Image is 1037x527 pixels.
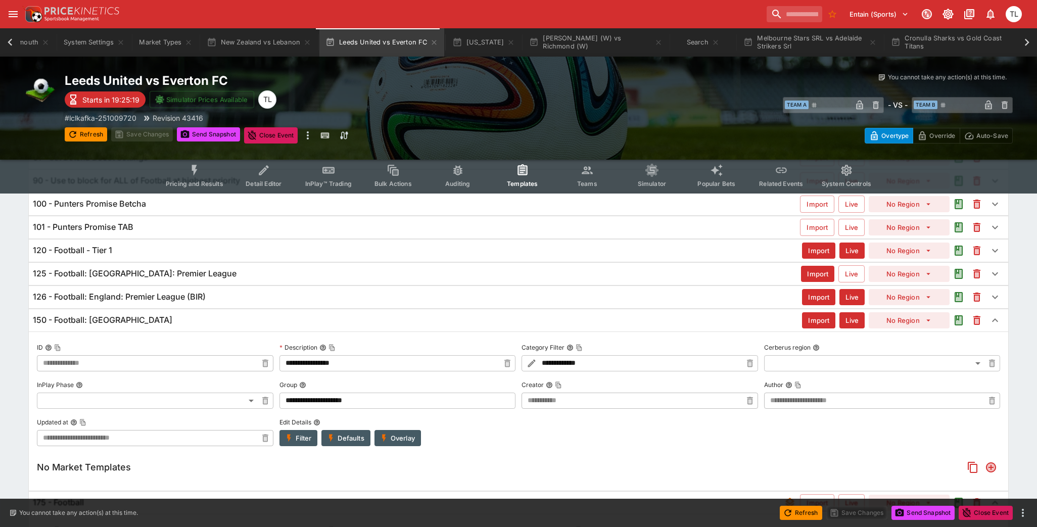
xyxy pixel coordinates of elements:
[33,245,112,256] h6: 120 - Football - Tier 1
[37,418,68,426] p: Updated at
[133,28,199,57] button: Market Types
[201,28,317,57] button: New Zealand vs Lebanon
[960,128,1013,143] button: Auto-Save
[865,128,913,143] button: Overtype
[44,7,119,15] img: PriceKinetics
[76,381,83,389] button: InPlay Phase
[445,180,470,187] span: Auditing
[522,343,564,352] p: Category Filter
[888,100,908,110] h6: - VS -
[839,289,865,305] button: Live
[1017,507,1029,519] button: more
[968,288,986,306] button: This will delete the selected template. You will still need to Save Template changes to commit th...
[65,73,539,88] h2: Copy To Clipboard
[299,381,306,389] button: Group
[33,292,206,302] h6: 126 - Football: England: Premier League (BIR)
[885,28,1030,57] button: Cronulla Sharks vs Gold Coast Titans
[838,265,865,282] button: Live
[914,101,937,109] span: Team B
[839,243,865,259] button: Live
[328,344,336,351] button: Copy To Clipboard
[79,419,86,426] button: Copy To Clipboard
[764,343,811,352] p: Cerberus region
[959,506,1013,520] button: Close Event
[929,130,955,141] p: Override
[950,242,968,260] button: Audit the Template Change History
[888,73,1007,82] p: You cannot take any action(s) at this time.
[37,380,74,389] p: InPlay Phase
[22,4,42,24] img: PriceKinetics Logo
[150,91,254,108] button: Simulator Prices Available
[869,289,950,305] button: No Region
[950,265,968,283] button: Audit the Template Change History
[37,343,43,352] p: ID
[24,73,57,105] img: soccer.png
[279,380,297,389] p: Group
[82,94,139,105] p: Starts in 19:25:19
[918,5,936,23] button: Connected to PK
[45,344,52,351] button: IDCopy To Clipboard
[939,5,957,23] button: Toggle light/dark mode
[305,180,352,187] span: InPlay™ Trading
[759,180,803,187] span: Related Events
[784,497,796,509] svg: This template contains underlays - Event update times may be slower as a result.
[522,380,544,389] p: Creator
[800,219,834,236] button: Import
[555,381,562,389] button: Copy To Clipboard
[968,242,986,260] button: This will delete the selected template. You will still need to Save Template changes to commit th...
[258,90,276,109] div: Trent Lewis
[177,127,240,141] button: Send Snapshot
[577,180,597,187] span: Teams
[313,419,320,426] button: Edit Details
[33,222,133,232] h6: 101 - Punters Promise TAB
[869,219,950,235] button: No Region
[950,195,968,213] button: Audit the Template Change History
[839,312,865,328] button: Live
[785,381,792,389] button: AuthorCopy To Clipboard
[737,28,883,57] button: Melbourne Stars SRL vs Adelaide Strikers Srl
[950,494,968,512] button: Audit the Template Change History
[838,494,865,511] button: Live
[33,199,146,209] h6: 100 - Punters Promise Betcha
[869,312,950,328] button: No Region
[802,243,835,259] button: Import
[869,196,950,212] button: No Region
[767,6,822,22] input: search
[1003,3,1025,25] button: Trent Lewis
[65,113,136,123] p: Copy To Clipboard
[321,430,370,446] button: Defaults
[374,180,412,187] span: Bulk Actions
[166,180,223,187] span: Pricing and Results
[824,6,840,22] button: No Bookmarks
[780,506,822,520] button: Refresh
[671,28,735,57] button: Search
[1006,6,1022,22] div: Trent Lewis
[891,506,955,520] button: Send Snapshot
[319,344,326,351] button: DescriptionCopy To Clipboard
[982,458,1000,476] button: Add
[968,311,986,329] button: This will delete the selected template. You will still need to Save Template changes to commit th...
[869,243,950,259] button: No Region
[968,265,986,283] button: This will delete the selected template. You will still need to Save Template changes to commit th...
[822,180,871,187] span: System Controls
[968,218,986,236] button: This will delete the selected template. You will still need to Save Template changes to commit th...
[244,127,298,143] button: Close Event
[968,195,986,213] button: This will delete the selected template. You will still need to Save Template changes to commit th...
[865,128,1013,143] div: Start From
[54,344,61,351] button: Copy To Clipboard
[65,127,107,141] button: Refresh
[697,180,735,187] span: Popular Bets
[33,497,84,508] h6: 175 - Football
[33,268,237,279] h6: 125 - Football: [GEOGRAPHIC_DATA]: Premier League
[279,430,318,446] button: Filter
[4,5,22,23] button: open drawer
[638,180,666,187] span: Simulator
[158,158,879,194] div: Event type filters
[976,130,1008,141] p: Auto-Save
[800,494,834,511] button: Import
[800,196,834,213] button: Import
[58,28,131,57] button: System Settings
[33,315,172,325] h6: 150 - Football: [GEOGRAPHIC_DATA]
[813,344,820,351] button: Cerberus region
[70,419,77,426] button: Updated atCopy To Clipboard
